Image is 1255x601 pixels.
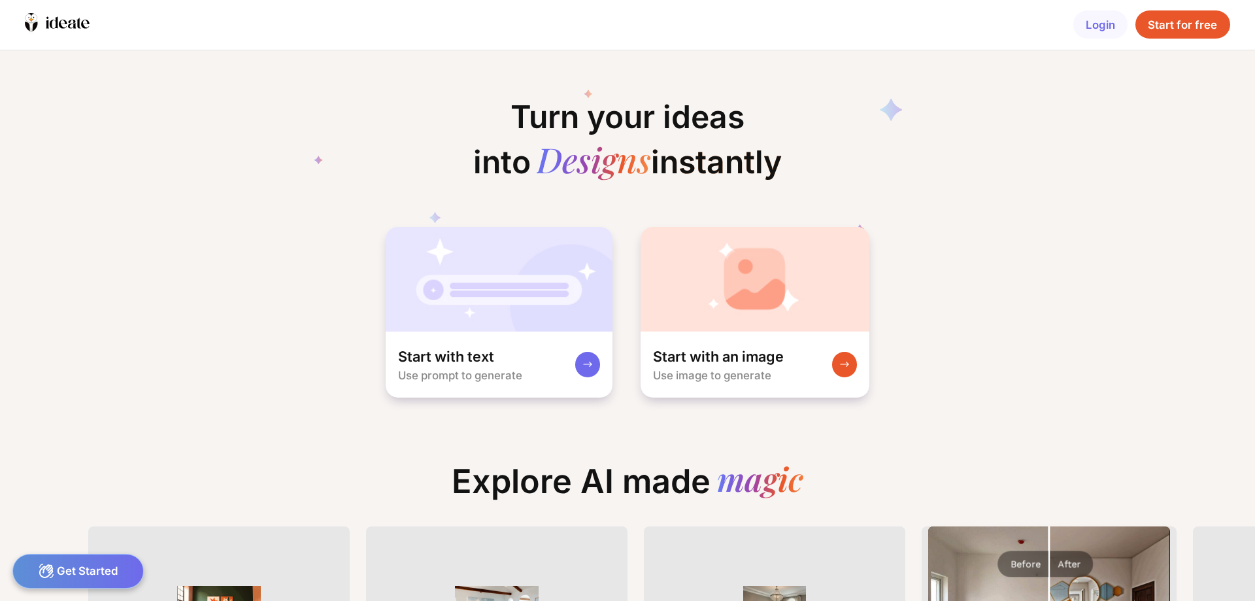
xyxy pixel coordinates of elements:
div: Start with an image [653,347,784,366]
div: Start with text [398,347,494,366]
div: Get Started [12,554,144,589]
div: Use image to generate [653,369,771,382]
img: startWithImageCardBg.jpg [641,227,870,332]
div: Explore AI made [439,462,816,513]
div: Login [1073,10,1128,39]
div: Start for free [1135,10,1230,39]
div: Use prompt to generate [398,369,522,382]
img: startWithTextCardBg.jpg [386,227,613,332]
div: magic [717,462,803,501]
